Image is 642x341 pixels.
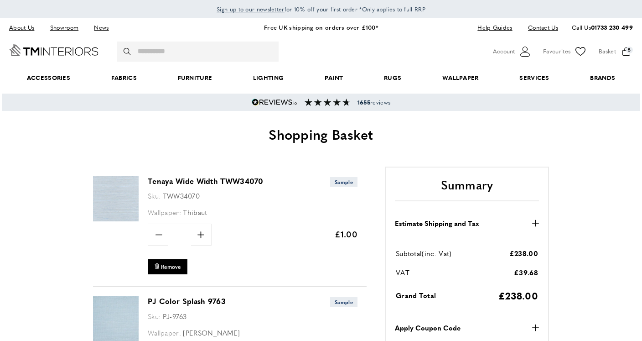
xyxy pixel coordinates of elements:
[148,328,181,337] span: Wallpaper:
[498,289,538,302] span: £238.00
[6,64,91,92] span: Accessories
[91,64,157,92] a: Fabrics
[395,177,539,201] h2: Summary
[217,5,285,14] a: Sign up to our newsletter
[161,263,181,271] span: Remove
[9,21,41,34] a: About Us
[269,124,373,144] span: Shopping Basket
[396,268,409,277] span: VAT
[305,99,350,106] img: Reviews section
[330,177,357,187] span: Sample
[157,64,233,92] a: Furniture
[93,176,139,221] img: Tenaya Wide Width TWW34070
[264,23,378,31] a: Free UK shipping on orders over £100*
[395,218,479,229] strong: Estimate Shipping and Tax
[148,191,160,200] span: Sku:
[395,218,539,229] button: Estimate Shipping and Tax
[163,191,200,200] span: TWW34070
[183,207,207,217] span: Thibaut
[422,248,451,258] span: (inc. Vat)
[217,5,285,13] span: Sign up to our newsletter
[543,47,570,56] span: Favourites
[148,176,264,186] a: Tenaya Wide Width TWW34070
[543,45,587,58] a: Favourites
[148,296,226,306] a: PJ Color Splash 9763
[591,23,633,31] a: 01733 230 499
[304,64,363,92] a: Paint
[493,47,515,56] span: Account
[183,328,240,337] span: [PERSON_NAME]
[471,21,519,34] a: Help Guides
[357,98,370,106] strong: 1655
[521,21,558,34] a: Contact Us
[87,21,115,34] a: News
[217,5,425,13] span: for 10% off your first order *Only applies to full RRP
[330,297,357,307] span: Sample
[422,64,499,92] a: Wallpaper
[148,311,160,321] span: Sku:
[570,64,636,92] a: Brands
[148,259,187,274] button: Remove Tenaya Wide Width TWW34070
[509,248,538,258] span: £238.00
[43,21,85,34] a: Showroom
[493,45,532,58] button: Customer Account
[572,23,633,32] p: Call Us
[499,64,570,92] a: Services
[335,228,358,240] span: £1.00
[93,215,139,223] a: Tenaya Wide Width TWW34070
[124,42,133,62] button: Search
[396,248,422,258] span: Subtotal
[514,268,538,277] span: £39.68
[252,99,297,106] img: Reviews.io 5 stars
[396,290,436,300] span: Grand Total
[357,99,390,106] span: reviews
[395,322,539,333] button: Apply Coupon Code
[363,64,422,92] a: Rugs
[163,311,187,321] span: PJ-9763
[148,207,181,217] span: Wallpaper:
[395,322,461,333] strong: Apply Coupon Code
[233,64,304,92] a: Lighting
[9,44,98,56] a: Go to Home page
